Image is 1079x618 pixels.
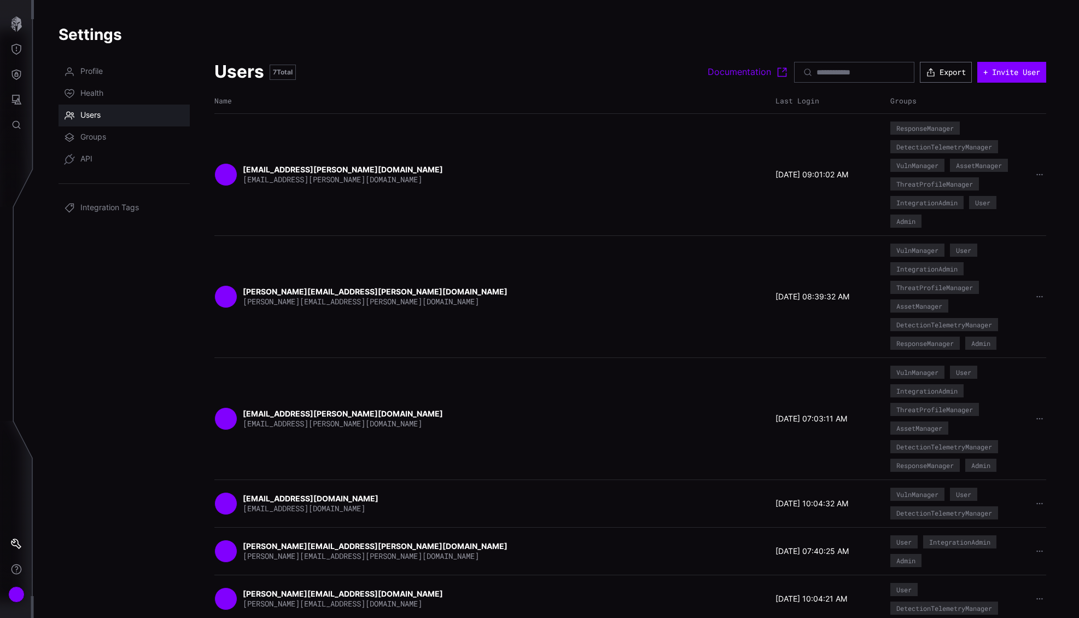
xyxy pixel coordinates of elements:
strong: [EMAIL_ADDRESS][PERSON_NAME][DOMAIN_NAME] [243,165,445,174]
div: VulnManager [896,369,938,376]
div: Admin [971,462,990,469]
div: DetectionTelemetryManager [896,321,992,328]
div: ThreatProfileManager [896,406,973,413]
div: DetectionTelemetryManager [896,605,992,611]
div: VulnManager [896,247,938,253]
div: IntegrationAdmin [896,265,958,272]
div: Name [214,96,770,106]
span: [PERSON_NAME][EMAIL_ADDRESS][DOMAIN_NAME] [243,598,422,609]
div: Admin [896,218,915,224]
div: Total [270,65,296,80]
div: Groups [890,96,1027,106]
div: Admin [896,557,915,564]
div: ResponseManager [896,125,954,131]
div: User [956,247,971,253]
strong: [EMAIL_ADDRESS][PERSON_NAME][DOMAIN_NAME] [243,409,445,418]
div: ThreatProfileManager [896,181,973,187]
strong: [EMAIL_ADDRESS][DOMAIN_NAME] [243,494,380,503]
span: [PERSON_NAME][EMAIL_ADDRESS][PERSON_NAME][DOMAIN_NAME] [243,296,479,307]
span: [EMAIL_ADDRESS][PERSON_NAME][DOMAIN_NAME] [243,418,422,429]
div: ResponseManager [896,340,954,346]
div: IntegrationAdmin [929,539,990,545]
div: DetectionTelemetryManager [896,143,992,150]
div: User [896,539,912,545]
h2: Users [214,61,264,83]
div: AssetManager [896,303,942,309]
div: AssetManager [896,425,942,431]
div: DetectionTelemetryManager [896,443,992,450]
div: User [975,199,990,206]
a: Integration Tags [59,197,190,219]
div: IntegrationAdmin [896,199,958,206]
time: [DATE] 07:03:11 AM [775,414,847,424]
span: Profile [80,66,103,77]
span: Users [80,110,101,121]
div: User [956,491,971,498]
span: [PERSON_NAME][EMAIL_ADDRESS][PERSON_NAME][DOMAIN_NAME] [243,551,479,561]
div: AssetManager [956,162,1002,169]
a: Documentation [708,66,789,79]
time: [DATE] 08:39:32 AM [775,292,849,302]
time: [DATE] 09:01:02 AM [775,170,848,180]
span: Health [80,88,103,99]
span: Groups [80,132,106,143]
strong: [PERSON_NAME][EMAIL_ADDRESS][PERSON_NAME][DOMAIN_NAME] [243,287,509,296]
div: Last Login [775,96,885,106]
span: 7 [273,68,277,76]
div: User [956,369,971,376]
div: ThreatProfileManager [896,284,973,291]
a: Groups [59,126,190,148]
a: Health [59,83,190,105]
time: [DATE] 07:40:25 AM [775,546,849,556]
span: API [80,154,92,165]
a: API [59,148,190,170]
div: VulnManager [896,491,938,498]
button: Export [920,62,972,83]
span: [EMAIL_ADDRESS][PERSON_NAME][DOMAIN_NAME] [243,174,422,184]
a: Profile [59,61,190,83]
div: User [896,586,912,593]
time: [DATE] 10:04:32 AM [775,499,848,509]
strong: [PERSON_NAME][EMAIL_ADDRESS][PERSON_NAME][DOMAIN_NAME] [243,541,509,551]
div: IntegrationAdmin [896,388,958,394]
strong: [PERSON_NAME][EMAIL_ADDRESS][DOMAIN_NAME] [243,589,445,598]
div: DetectionTelemetryManager [896,510,992,516]
div: Admin [971,340,990,346]
span: Integration Tags [80,203,139,213]
a: Users [59,105,190,126]
h1: Settings [59,25,1054,44]
time: [DATE] 10:04:21 AM [775,594,847,604]
span: [EMAIL_ADDRESS][DOMAIN_NAME] [243,503,365,513]
button: + Invite User [977,62,1046,83]
div: ResponseManager [896,462,954,469]
div: VulnManager [896,162,938,169]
